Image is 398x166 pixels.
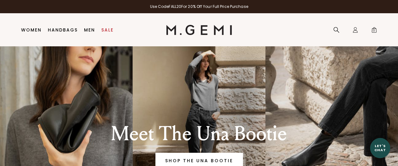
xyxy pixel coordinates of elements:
a: Handbags [48,27,78,32]
div: Let's Chat [370,144,390,152]
img: M.Gemi [166,25,232,35]
a: Sale [101,27,114,32]
a: Men [84,27,95,32]
strong: FALL20 [169,4,181,9]
div: Meet The Una Bootie [82,123,316,145]
span: 0 [371,28,377,34]
a: Women [21,27,42,32]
